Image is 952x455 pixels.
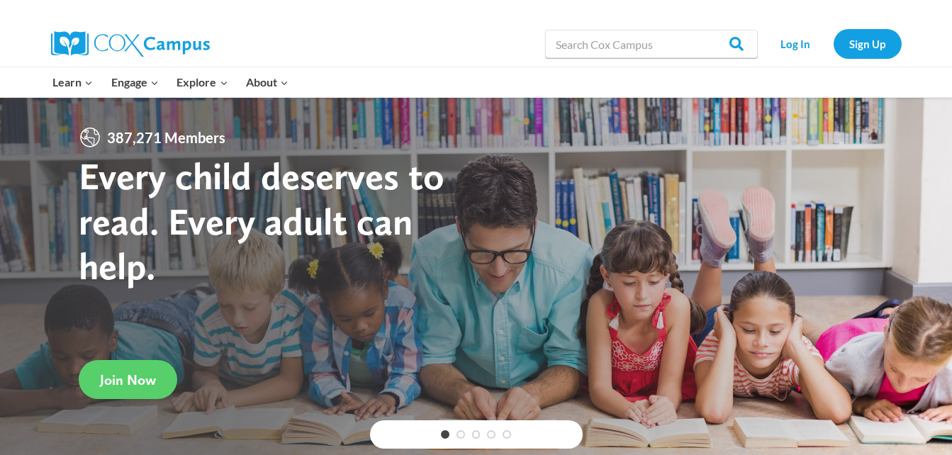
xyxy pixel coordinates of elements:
strong: Every child deserves to read. Every adult can help. [79,153,444,288]
a: Sign Up [834,29,902,58]
nav: Primary Navigation [44,67,298,97]
span: 387,271 Members [101,126,231,149]
span: Join Now [100,371,156,388]
a: Join Now [79,360,177,399]
a: 5 [503,430,511,439]
span: Learn [52,73,93,91]
img: Cox Campus [51,31,210,57]
a: 2 [457,430,465,439]
a: Log In [765,29,827,58]
a: 3 [472,430,481,439]
input: Search Cox Campus [545,30,758,58]
a: 1 [441,430,449,439]
a: 4 [487,430,495,439]
span: Explore [177,73,228,91]
span: About [246,73,289,91]
span: Engage [111,73,159,91]
nav: Secondary Navigation [765,29,902,58]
